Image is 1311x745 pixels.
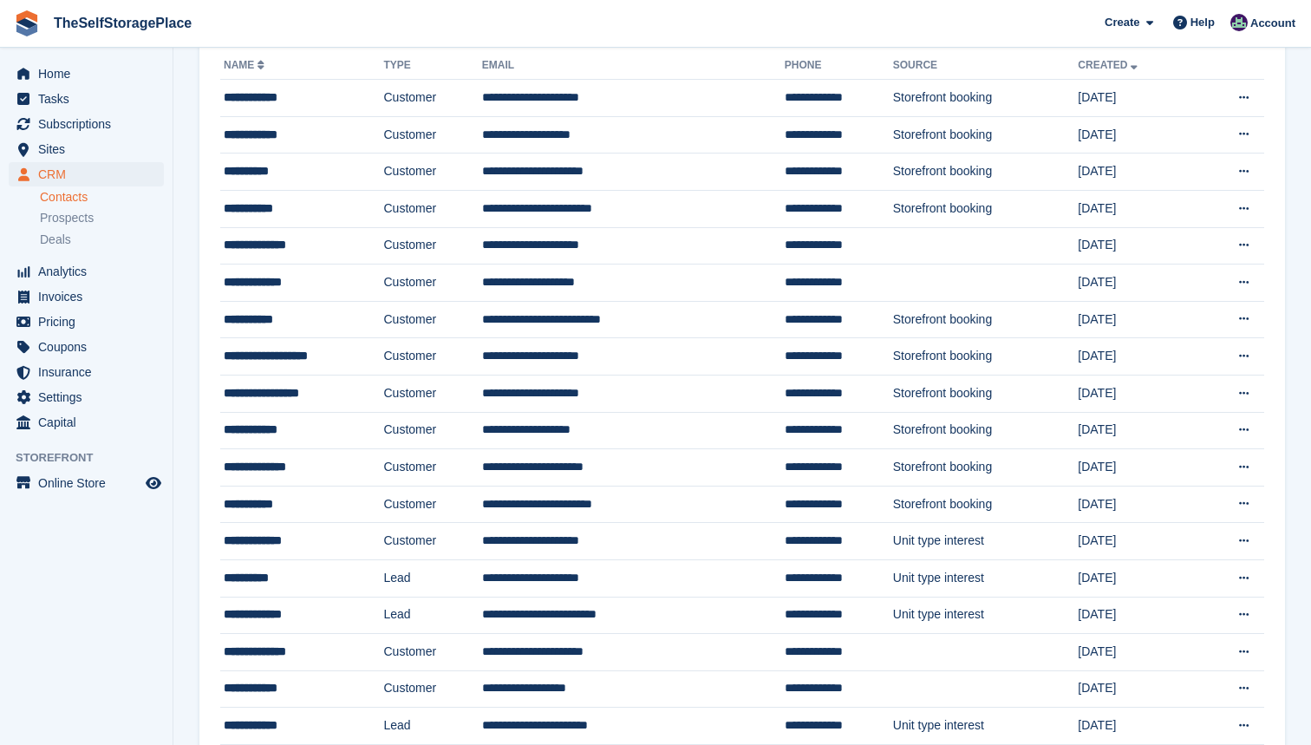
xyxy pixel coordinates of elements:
[38,62,142,86] span: Home
[9,259,164,284] a: menu
[224,59,268,71] a: Name
[384,670,482,708] td: Customer
[38,259,142,284] span: Analytics
[1078,670,1196,708] td: [DATE]
[1078,597,1196,634] td: [DATE]
[384,449,482,487] td: Customer
[38,137,142,161] span: Sites
[384,301,482,338] td: Customer
[1078,301,1196,338] td: [DATE]
[1078,338,1196,376] td: [DATE]
[1078,449,1196,487] td: [DATE]
[893,190,1079,227] td: Storefront booking
[785,52,893,80] th: Phone
[47,9,199,37] a: TheSelfStoragePlace
[893,375,1079,412] td: Storefront booking
[1078,486,1196,523] td: [DATE]
[384,708,482,745] td: Lead
[893,523,1079,560] td: Unit type interest
[38,410,142,435] span: Capital
[384,338,482,376] td: Customer
[893,301,1079,338] td: Storefront booking
[9,335,164,359] a: menu
[384,265,482,302] td: Customer
[384,116,482,154] td: Customer
[38,335,142,359] span: Coupons
[1250,15,1295,32] span: Account
[893,708,1079,745] td: Unit type interest
[384,375,482,412] td: Customer
[40,209,164,227] a: Prospects
[9,310,164,334] a: menu
[9,284,164,309] a: menu
[893,597,1079,634] td: Unit type interest
[38,360,142,384] span: Insurance
[1078,708,1196,745] td: [DATE]
[893,52,1079,80] th: Source
[1230,14,1248,31] img: Sam
[1190,14,1215,31] span: Help
[384,190,482,227] td: Customer
[384,559,482,597] td: Lead
[38,471,142,495] span: Online Store
[384,412,482,449] td: Customer
[1078,412,1196,449] td: [DATE]
[143,473,164,493] a: Preview store
[1078,190,1196,227] td: [DATE]
[1078,375,1196,412] td: [DATE]
[38,385,142,409] span: Settings
[384,486,482,523] td: Customer
[893,559,1079,597] td: Unit type interest
[893,154,1079,191] td: Storefront booking
[893,338,1079,376] td: Storefront booking
[893,116,1079,154] td: Storefront booking
[9,87,164,111] a: menu
[9,137,164,161] a: menu
[38,284,142,309] span: Invoices
[9,385,164,409] a: menu
[1105,14,1139,31] span: Create
[9,112,164,136] a: menu
[38,112,142,136] span: Subscriptions
[384,523,482,560] td: Customer
[1078,559,1196,597] td: [DATE]
[1078,634,1196,671] td: [DATE]
[384,52,482,80] th: Type
[14,10,40,36] img: stora-icon-8386f47178a22dfd0bd8f6a31ec36ba5ce8667c1dd55bd0f319d3a0aa187defe.svg
[40,189,164,206] a: Contacts
[1078,80,1196,117] td: [DATE]
[1078,227,1196,265] td: [DATE]
[9,471,164,495] a: menu
[893,412,1079,449] td: Storefront booking
[384,634,482,671] td: Customer
[384,597,482,634] td: Lead
[1078,116,1196,154] td: [DATE]
[16,449,173,467] span: Storefront
[1078,154,1196,191] td: [DATE]
[40,210,94,226] span: Prospects
[384,154,482,191] td: Customer
[40,232,71,248] span: Deals
[893,80,1079,117] td: Storefront booking
[893,449,1079,487] td: Storefront booking
[9,162,164,186] a: menu
[384,80,482,117] td: Customer
[40,231,164,249] a: Deals
[1078,523,1196,560] td: [DATE]
[9,410,164,435] a: menu
[482,52,785,80] th: Email
[9,62,164,86] a: menu
[38,310,142,334] span: Pricing
[1078,265,1196,302] td: [DATE]
[1078,59,1141,71] a: Created
[384,227,482,265] td: Customer
[38,162,142,186] span: CRM
[9,360,164,384] a: menu
[38,87,142,111] span: Tasks
[893,486,1079,523] td: Storefront booking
